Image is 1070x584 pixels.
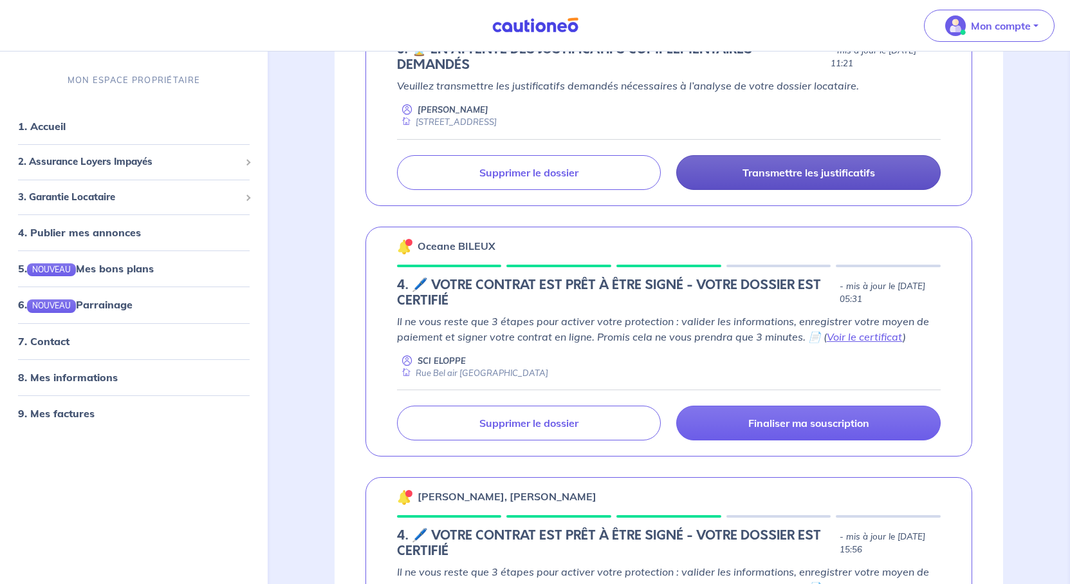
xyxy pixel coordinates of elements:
[18,155,240,169] span: 2. Assurance Loyers Impayés
[397,367,548,379] div: Rue Bel air [GEOGRAPHIC_DATA]
[397,78,941,93] p: Veuillez transmettre les justificatifs demandés nécessaires à l’analyse de votre dossier locataire.
[418,355,466,367] p: SCI ELOPPE
[5,292,263,317] div: 6.NOUVEAUParrainage
[18,334,69,347] a: 7. Contact
[479,417,578,429] p: Supprimer le dossier
[68,74,200,86] p: MON ESPACE PROPRIÉTAIRE
[418,489,596,504] p: [PERSON_NAME], [PERSON_NAME]
[397,406,661,440] a: Supprimer le dossier
[743,166,875,179] p: Transmettre les justificatifs
[945,15,966,36] img: illu_account_valid_menu.svg
[676,406,941,440] a: Finaliser ma souscription
[397,314,941,344] p: Il ne vous reste que 3 étapes pour activer votre protection : valider les informations, enregistr...
[827,330,903,343] a: Voir le certificat
[397,155,661,190] a: Supprimer le dossier
[487,17,584,33] img: Cautioneo
[5,328,263,353] div: 7. Contact
[397,489,412,505] img: 🔔
[397,239,412,254] img: 🔔
[418,104,488,116] p: [PERSON_NAME]
[397,278,835,308] h5: 4. 🖊️ VOTRE CONTRAT EST PRÊT À ÊTRE SIGNÉ - VOTRE DOSSIER EST CERTIFIÉ
[5,364,263,390] div: 8. Mes informations
[397,278,941,308] div: state: CONTRACT-INFO-IN-PROGRESS, Context: NEW,CHOOSE-CERTIFICATE,ALONE,LESSOR-DOCUMENTS
[397,528,941,559] div: state: CONTRACT-INFO-IN-PROGRESS, Context: NEW,CHOOSE-CERTIFICATE,RELATIONSHIP,LESSOR-DOCUMENTS
[479,166,578,179] p: Supprimer le dossier
[5,149,263,174] div: 2. Assurance Loyers Impayés
[397,116,497,128] div: [STREET_ADDRESS]
[397,42,941,73] div: state: DOCUMENTS-INCOMPLETE, Context: NEW,CHOOSE-CERTIFICATE,RELATIONSHIP,LESSOR-DOCUMENTS
[18,262,154,275] a: 5.NOUVEAUMes bons plans
[5,220,263,245] div: 4. Publier mes annonces
[18,370,118,383] a: 8. Mes informations
[5,400,263,426] div: 9. Mes factures
[840,280,941,306] p: - mis à jour le [DATE] 05:31
[971,18,1031,33] p: Mon compte
[5,184,263,209] div: 3. Garantie Locataire
[397,528,835,559] h5: 4. 🖊️ VOTRE CONTRAT EST PRÊT À ÊTRE SIGNÉ - VOTRE DOSSIER EST CERTIFIÉ
[831,44,941,70] p: - mis à jour le [DATE] 11:21
[676,155,941,190] a: Transmettre les justificatifs
[418,238,495,254] p: Oceane BILEUX
[18,189,240,204] span: 3. Garantie Locataire
[18,298,133,311] a: 6.NOUVEAUParrainage
[397,42,826,73] h5: 3. ⏳️️ EN ATTENTE DES JUSTIFICATIFS COMPLÉMENTAIRES DEMANDÉS
[748,417,869,429] p: Finaliser ma souscription
[840,531,941,556] p: - mis à jour le [DATE] 15:56
[924,10,1055,42] button: illu_account_valid_menu.svgMon compte
[18,406,95,419] a: 9. Mes factures
[5,256,263,281] div: 5.NOUVEAUMes bons plans
[18,226,141,239] a: 4. Publier mes annonces
[5,113,263,139] div: 1. Accueil
[18,120,66,133] a: 1. Accueil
